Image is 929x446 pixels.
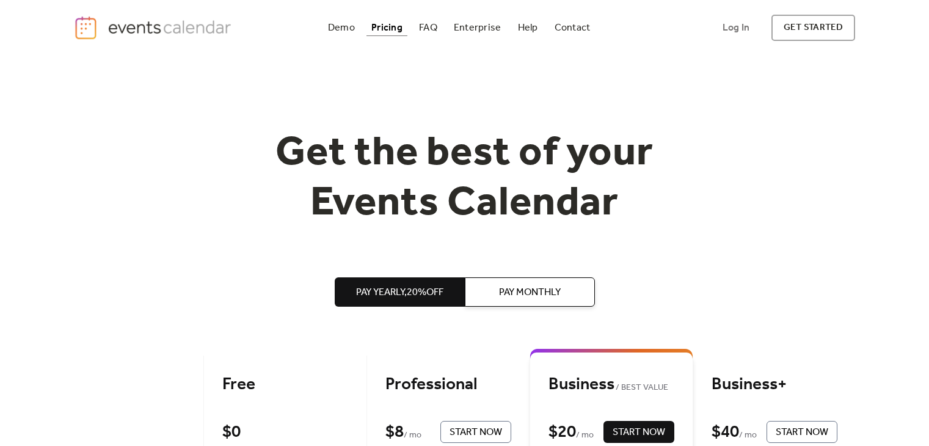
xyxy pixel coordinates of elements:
[385,374,511,395] div: Professional
[328,24,355,31] div: Demo
[323,20,360,36] a: Demo
[499,285,561,300] span: Pay Monthly
[555,24,591,31] div: Contact
[465,277,595,307] button: Pay Monthly
[440,421,511,443] button: Start Now
[712,422,739,443] div: $ 40
[739,428,757,443] span: / mo
[230,129,699,228] h1: Get the best of your Events Calendar
[614,381,669,395] span: BEST VALUE
[576,428,594,443] span: / mo
[371,24,403,31] div: Pricing
[222,422,241,443] div: $ 0
[518,24,538,31] div: Help
[548,422,576,443] div: $ 20
[450,425,502,440] span: Start Now
[385,422,404,443] div: $ 8
[366,20,407,36] a: Pricing
[710,15,762,41] a: Log In
[767,421,837,443] button: Start Now
[404,428,421,443] span: / mo
[712,374,837,395] div: Business+
[550,20,596,36] a: Contact
[419,24,437,31] div: FAQ
[513,20,543,36] a: Help
[776,425,828,440] span: Start Now
[449,20,506,36] a: Enterprise
[222,374,348,395] div: Free
[603,421,674,443] button: Start Now
[356,285,443,300] span: Pay Yearly, 20% off
[414,20,442,36] a: FAQ
[613,425,665,440] span: Start Now
[335,277,465,307] button: Pay Yearly,20%off
[454,24,501,31] div: Enterprise
[771,15,855,41] a: get started
[548,374,674,395] div: Business
[74,15,235,40] a: home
